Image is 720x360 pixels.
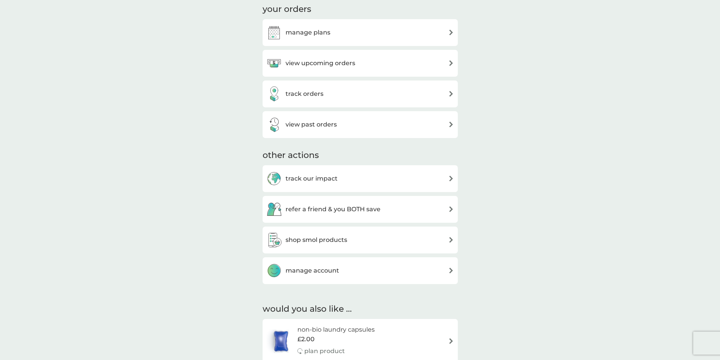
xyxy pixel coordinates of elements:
img: arrow right [448,268,454,273]
h3: track our impact [286,174,338,184]
h3: other actions [263,150,319,161]
h3: manage plans [286,28,330,38]
h6: non-bio laundry capsules [297,325,375,335]
img: arrow right [448,60,454,66]
img: arrow right [448,122,454,127]
img: arrow right [448,237,454,243]
h3: view upcoming orders [286,58,355,68]
img: arrow right [448,30,454,35]
p: plan product [304,346,345,356]
h3: your orders [263,3,311,15]
img: arrow right [448,91,454,97]
h3: manage account [286,266,339,276]
h3: view past orders [286,120,337,130]
img: arrow right [448,176,454,181]
img: arrow right [448,338,454,344]
h2: would you also like ... [263,303,458,315]
span: £2.00 [297,334,315,344]
h3: track orders [286,89,323,99]
img: arrow right [448,206,454,212]
h3: shop smol products [286,235,347,245]
h3: refer a friend & you BOTH save [286,204,380,214]
img: non-bio laundry capsules [266,328,296,355]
